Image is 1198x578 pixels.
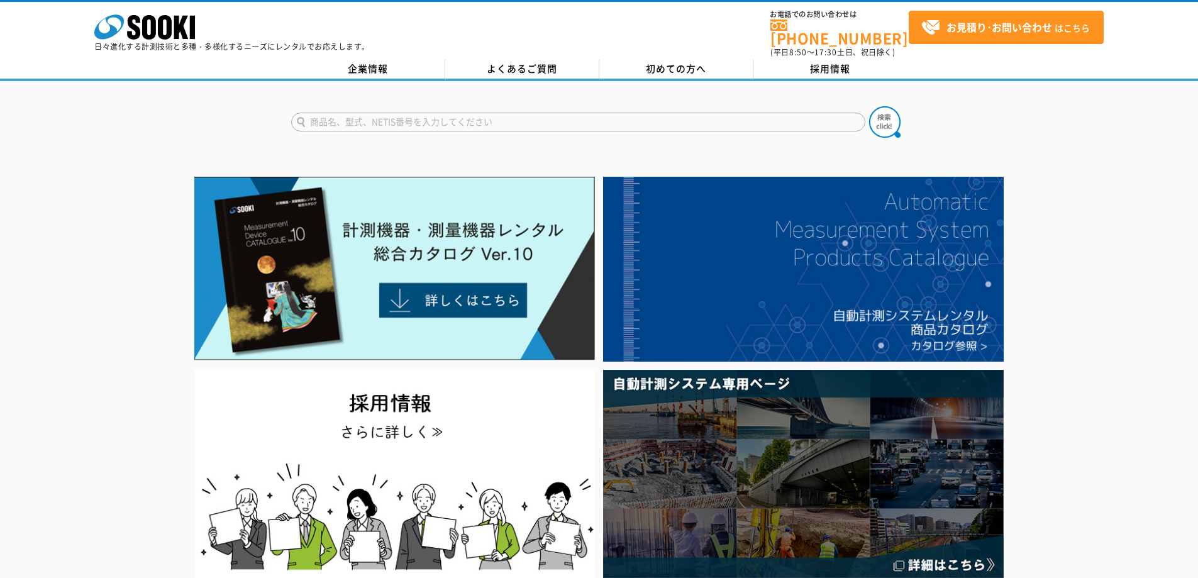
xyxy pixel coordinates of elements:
[921,18,1090,37] span: はこちら
[814,47,837,58] span: 17:30
[194,370,595,578] img: SOOKI recruit
[603,177,1004,362] img: 自動計測システムカタログ
[291,113,865,131] input: 商品名、型式、NETIS番号を入力してください
[94,43,370,50] p: 日々進化する計測技術と多種・多様化するニーズにレンタルでお応えします。
[445,60,599,79] a: よくあるご質問
[909,11,1104,44] a: お見積り･お問い合わせはこちら
[946,19,1052,35] strong: お見積り･お問い合わせ
[603,370,1004,578] img: 自動計測システム専用ページ
[599,60,753,79] a: 初めての方へ
[646,62,706,75] span: 初めての方へ
[789,47,807,58] span: 8:50
[753,60,907,79] a: 採用情報
[869,106,901,138] img: btn_search.png
[770,11,909,18] span: お電話でのお問い合わせは
[194,177,595,360] img: Catalog Ver10
[291,60,445,79] a: 企業情報
[770,19,909,45] a: [PHONE_NUMBER]
[770,47,895,58] span: (平日 ～ 土日、祝日除く)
